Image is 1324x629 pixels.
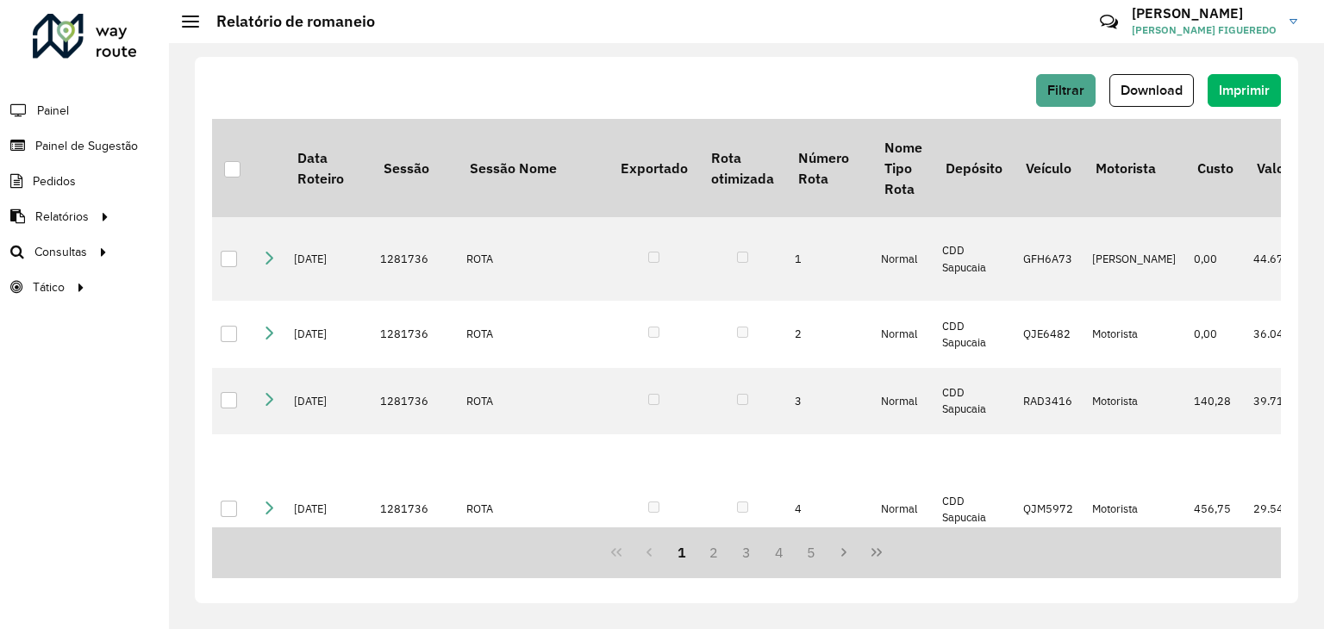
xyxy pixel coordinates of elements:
[34,243,87,261] span: Consultas
[860,536,893,569] button: Last Page
[1015,217,1084,301] td: GFH6A73
[37,102,69,120] span: Painel
[35,208,89,226] span: Relatórios
[1219,83,1270,97] span: Imprimir
[786,368,872,435] td: 3
[1245,368,1323,435] td: 39.711,69
[872,119,934,217] th: Nome Tipo Rota
[458,301,609,368] td: ROTA
[1185,217,1245,301] td: 0,00
[33,172,76,190] span: Pedidos
[1245,434,1323,584] td: 29.544,94
[285,301,372,368] td: [DATE]
[285,119,372,217] th: Data Roteiro
[1015,368,1084,435] td: RAD3416
[1121,83,1183,97] span: Download
[1185,301,1245,368] td: 0,00
[372,434,458,584] td: 1281736
[872,217,934,301] td: Normal
[1245,217,1323,301] td: 44.675,67
[1245,301,1323,368] td: 36.042,98
[786,119,872,217] th: Número Rota
[1015,434,1084,584] td: QJM5972
[1090,3,1127,40] a: Contato Rápido
[1015,301,1084,368] td: QJE6482
[1185,368,1245,435] td: 140,28
[786,434,872,584] td: 4
[934,368,1014,435] td: CDD Sapucaia
[372,368,458,435] td: 1281736
[697,536,730,569] button: 2
[372,301,458,368] td: 1281736
[458,368,609,435] td: ROTA
[285,217,372,301] td: [DATE]
[458,217,609,301] td: ROTA
[872,368,934,435] td: Normal
[1084,368,1185,435] td: Motorista
[1084,119,1185,217] th: Motorista
[1245,119,1323,217] th: Valor
[609,119,699,217] th: Exportado
[872,434,934,584] td: Normal
[1047,83,1084,97] span: Filtrar
[285,368,372,435] td: [DATE]
[1015,119,1084,217] th: Veículo
[285,434,372,584] td: [DATE]
[934,434,1014,584] td: CDD Sapucaia
[1036,74,1096,107] button: Filtrar
[763,536,796,569] button: 4
[934,217,1014,301] td: CDD Sapucaia
[372,217,458,301] td: 1281736
[1132,22,1277,38] span: [PERSON_NAME] FIGUEREDO
[786,301,872,368] td: 2
[1084,434,1185,584] td: Motorista
[934,301,1014,368] td: CDD Sapucaia
[786,217,872,301] td: 1
[199,12,375,31] h2: Relatório de romaneio
[1109,74,1194,107] button: Download
[730,536,763,569] button: 3
[1084,301,1185,368] td: Motorista
[665,536,698,569] button: 1
[699,119,785,217] th: Rota otimizada
[827,536,860,569] button: Next Page
[934,119,1014,217] th: Depósito
[1132,5,1277,22] h3: [PERSON_NAME]
[872,301,934,368] td: Normal
[372,119,458,217] th: Sessão
[1185,119,1245,217] th: Custo
[35,137,138,155] span: Painel de Sugestão
[1208,74,1281,107] button: Imprimir
[458,119,609,217] th: Sessão Nome
[33,278,65,296] span: Tático
[458,434,609,584] td: ROTA
[1084,217,1185,301] td: [PERSON_NAME]
[796,536,828,569] button: 5
[1185,434,1245,584] td: 456,75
